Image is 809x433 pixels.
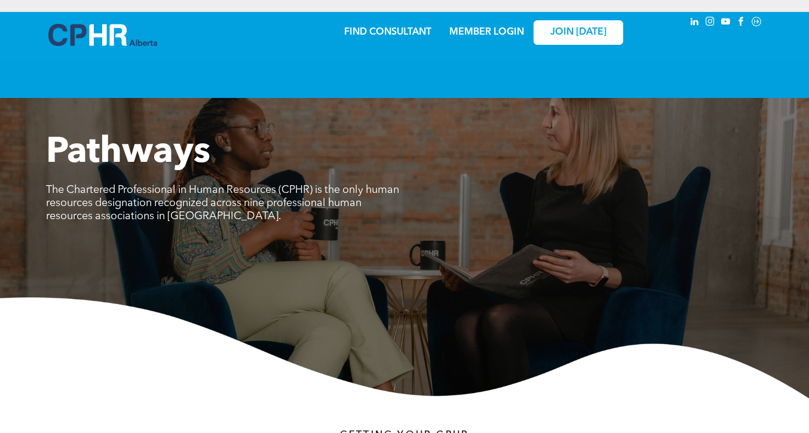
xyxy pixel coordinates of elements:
a: Social network [750,15,763,31]
img: A blue and white logo for cp alberta [48,24,157,46]
a: youtube [719,15,732,31]
a: linkedin [688,15,701,31]
a: facebook [734,15,747,31]
span: The Chartered Professional in Human Resources (CPHR) is the only human resources designation reco... [46,185,399,222]
a: JOIN [DATE] [534,20,623,45]
a: instagram [703,15,716,31]
span: Pathways [46,135,210,171]
span: JOIN [DATE] [550,27,606,38]
a: FIND CONSULTANT [344,27,431,37]
a: MEMBER LOGIN [449,27,524,37]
